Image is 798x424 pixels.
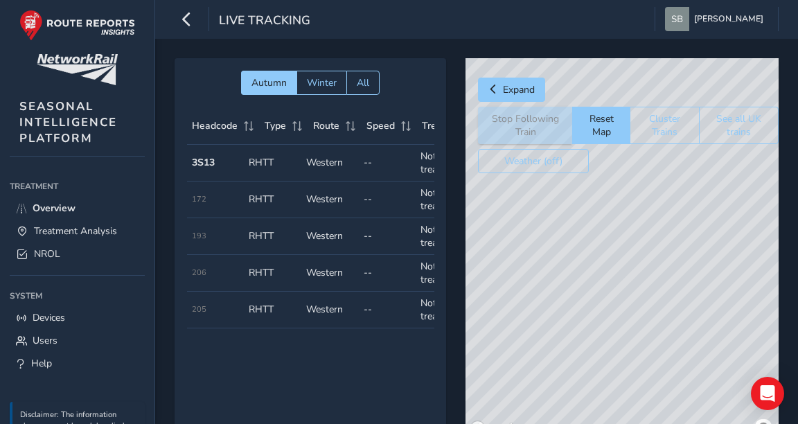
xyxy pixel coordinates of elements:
[34,224,117,238] span: Treatment Analysis
[10,352,145,375] a: Help
[244,218,301,255] td: RHTT
[265,119,286,132] span: Type
[478,78,545,102] button: Expand
[630,107,698,144] button: Cluster Trains
[478,149,589,173] button: Weather (off)
[10,306,145,329] a: Devices
[699,107,779,144] button: See all UK trains
[359,292,416,328] td: --
[10,197,145,220] a: Overview
[416,145,473,182] td: Not treating
[694,7,763,31] span: [PERSON_NAME]
[192,231,206,241] span: 193
[33,202,76,215] span: Overview
[33,334,57,347] span: Users
[34,247,60,260] span: NROL
[31,357,52,370] span: Help
[10,220,145,242] a: Treatment Analysis
[572,107,630,144] button: Reset Map
[359,218,416,255] td: --
[416,292,473,328] td: Not treating
[359,182,416,218] td: --
[307,76,337,89] span: Winter
[665,7,689,31] img: diamond-layout
[313,119,339,132] span: Route
[33,311,65,324] span: Devices
[301,218,359,255] td: Western
[10,329,145,352] a: Users
[241,71,296,95] button: Autumn
[219,12,310,31] span: Live Tracking
[10,242,145,265] a: NROL
[301,292,359,328] td: Western
[301,145,359,182] td: Western
[10,176,145,197] div: Treatment
[416,182,473,218] td: Not treating
[665,7,768,31] button: [PERSON_NAME]
[296,71,346,95] button: Winter
[503,83,535,96] span: Expand
[251,76,287,89] span: Autumn
[244,255,301,292] td: RHTT
[359,145,416,182] td: --
[19,10,135,41] img: rr logo
[359,255,416,292] td: --
[192,267,206,278] span: 206
[301,255,359,292] td: Western
[244,182,301,218] td: RHTT
[192,119,238,132] span: Headcode
[416,255,473,292] td: Not treating
[346,71,380,95] button: All
[192,304,206,315] span: 205
[19,98,117,146] span: SEASONAL INTELLIGENCE PLATFORM
[244,145,301,182] td: RHTT
[422,119,459,132] span: Treating
[192,156,215,169] strong: 3S13
[751,377,784,410] div: Open Intercom Messenger
[416,218,473,255] td: Not treating
[244,292,301,328] td: RHTT
[301,182,359,218] td: Western
[10,285,145,306] div: System
[357,76,369,89] span: All
[192,194,206,204] span: 172
[366,119,395,132] span: Speed
[37,54,118,85] img: customer logo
